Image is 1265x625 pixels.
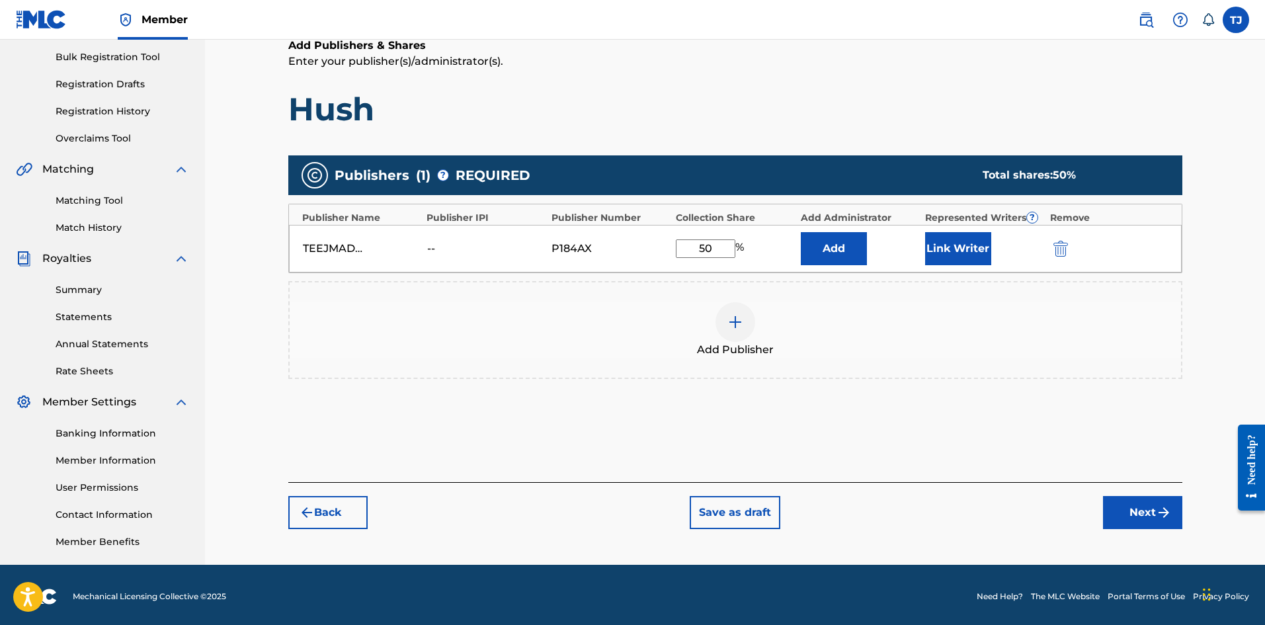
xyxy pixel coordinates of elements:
span: ? [438,170,448,181]
span: Add Publisher [697,342,774,358]
a: User Permissions [56,481,189,495]
img: help [1172,12,1188,28]
div: Help [1167,7,1194,33]
a: Matching Tool [56,194,189,208]
div: Total shares: [983,167,1156,183]
span: Member Settings [42,394,136,410]
img: Top Rightsholder [118,12,134,28]
span: Royalties [42,251,91,267]
a: Need Help? [977,591,1023,603]
a: Statements [56,310,189,324]
a: Portal Terms of Use [1108,591,1185,603]
span: % [735,239,747,258]
a: Member Information [56,454,189,468]
button: Link Writer [925,232,991,265]
span: Member [142,12,188,27]
span: REQUIRED [456,165,530,185]
p: Enter your publisher(s)/administrator(s). [288,54,1182,69]
div: Collection Share [676,211,794,225]
img: Matching [16,161,32,177]
img: search [1138,12,1154,28]
a: Registration Drafts [56,77,189,91]
div: Remove [1050,211,1168,225]
a: Contact Information [56,508,189,522]
a: Annual Statements [56,337,189,351]
a: Registration History [56,104,189,118]
span: Publishers [335,165,409,185]
span: Matching [42,161,94,177]
a: Public Search [1133,7,1159,33]
a: Privacy Policy [1193,591,1249,603]
img: expand [173,161,189,177]
h6: Add Publishers & Shares [288,38,1182,54]
a: Rate Sheets [56,364,189,378]
div: User Menu [1223,7,1249,33]
iframe: Resource Center [1228,415,1265,521]
a: Bulk Registration Tool [56,50,189,64]
a: Member Benefits [56,535,189,549]
img: MLC Logo [16,10,67,29]
img: expand [173,251,189,267]
div: Publisher Number [551,211,670,225]
span: ( 1 ) [416,165,430,185]
div: Publisher Name [302,211,421,225]
h1: Hush [288,89,1182,129]
div: Notifications [1202,13,1215,26]
div: Add Administrator [801,211,919,225]
a: Overclaims Tool [56,132,189,146]
img: 7ee5dd4eb1f8a8e3ef2f.svg [299,505,315,521]
a: Match History [56,221,189,235]
img: Member Settings [16,394,32,410]
img: add [727,314,743,330]
img: publishers [307,167,323,183]
button: Next [1103,496,1182,529]
span: ? [1027,212,1038,223]
button: Back [288,496,368,529]
span: 50 % [1053,169,1076,181]
a: Summary [56,283,189,297]
button: Add [801,232,867,265]
div: Represented Writers [925,211,1043,225]
div: Publisher IPI [427,211,545,225]
iframe: Chat Widget [1199,562,1265,625]
img: expand [173,394,189,410]
div: Drag [1203,575,1211,614]
img: Royalties [16,251,32,267]
img: f7272a7cc735f4ea7f67.svg [1156,505,1172,521]
button: Save as draft [690,496,780,529]
img: 12a2ab48e56ec057fbd8.svg [1053,241,1068,257]
a: The MLC Website [1031,591,1100,603]
span: Mechanical Licensing Collective © 2025 [73,591,226,603]
a: Banking Information [56,427,189,440]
